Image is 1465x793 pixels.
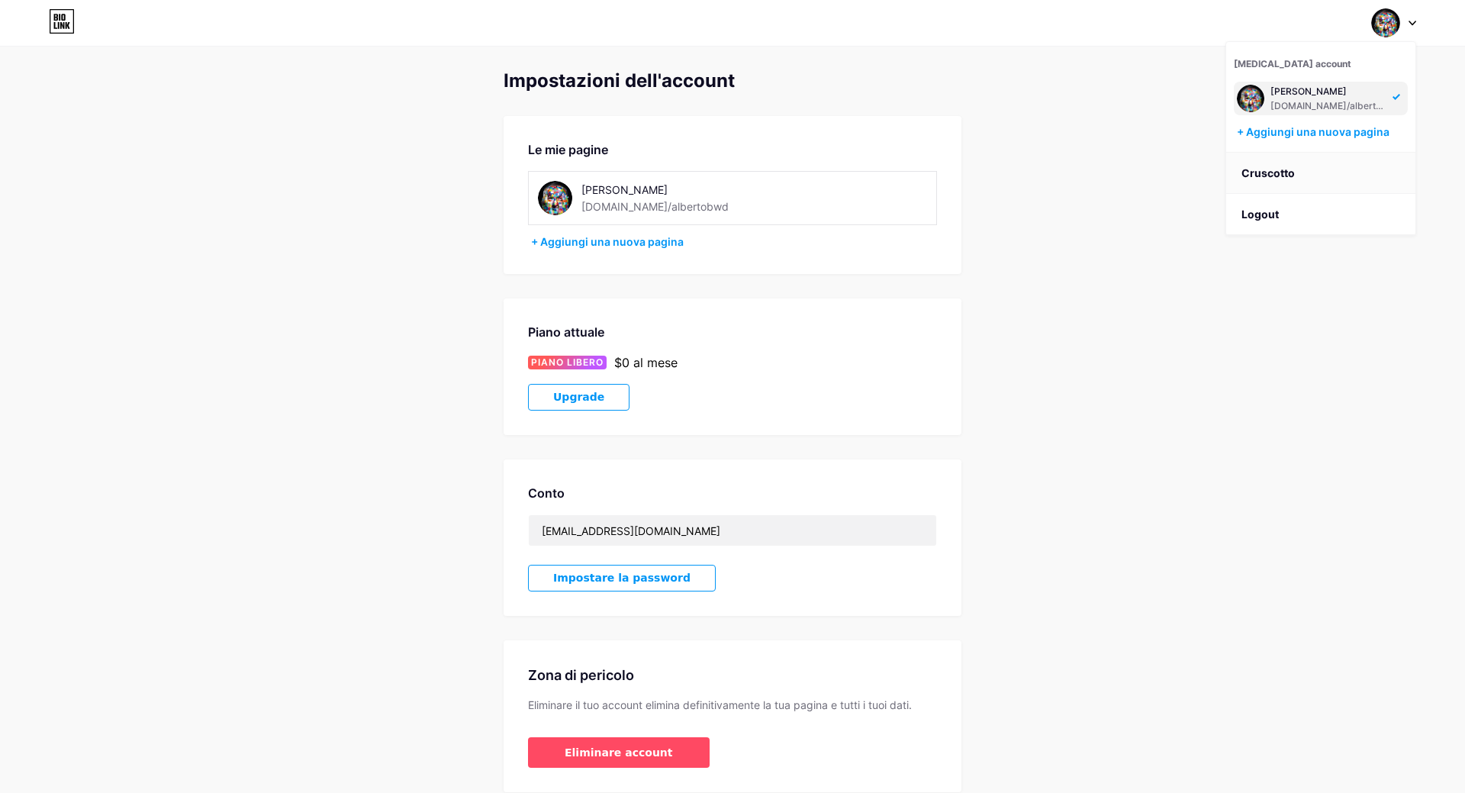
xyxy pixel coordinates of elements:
span: [MEDICAL_DATA] account [1234,58,1351,69]
div: Impostazioni dell'account [504,70,961,92]
img: Alberto Battistelli [1371,8,1400,37]
img: Alberto Battistelli [1237,85,1264,112]
button: Impostare la password [528,565,716,592]
div: [DOMAIN_NAME]/albertobwd [1270,100,1388,112]
button: Upgrade [528,384,629,411]
li: Logout [1226,194,1415,235]
a: Cruscotto [1226,153,1415,194]
div: [DOMAIN_NAME]/albertobwd [581,198,729,214]
div: $0 al mese [614,353,678,372]
div: + Aggiungi una nuova pagina [531,234,937,250]
div: Eliminare il tuo account elimina definitivamente la tua pagina e tutti i tuoi dati. [528,698,937,713]
span: Upgrade [553,391,604,404]
span: Eliminare account [565,745,673,761]
button: Eliminare account [528,737,710,768]
div: Piano attuale [528,323,937,341]
div: + Aggiungi una nuova pagina [1237,124,1408,140]
span: PIANO LIBERO [531,356,604,369]
div: Conto [528,484,937,502]
div: Le mie pagine [528,140,937,159]
input: Email [529,515,936,546]
div: [PERSON_NAME] [581,182,797,198]
div: Zona di pericolo [528,665,937,685]
span: Impostare la password [553,572,691,585]
div: [PERSON_NAME] [1270,85,1388,98]
img: Alberto [538,181,572,215]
